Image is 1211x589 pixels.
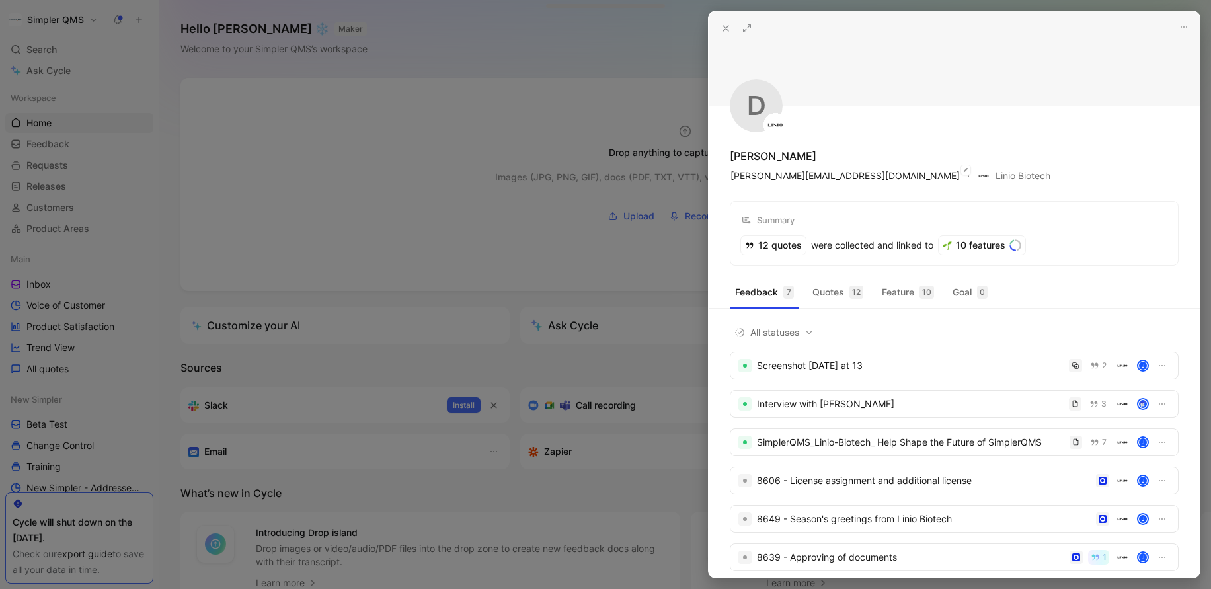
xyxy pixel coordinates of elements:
[1116,359,1129,372] img: linio-biotech.com
[1102,438,1107,446] span: 7
[1116,397,1129,411] img: linio-biotech.com
[1116,512,1129,526] img: linio-biotech.com
[741,236,933,255] div: were collected and linked to
[783,286,794,299] div: 7
[730,148,816,164] div: [PERSON_NAME]
[943,241,952,250] img: 🌱
[730,168,960,184] span: [PERSON_NAME][EMAIL_ADDRESS][DOMAIN_NAME]
[730,282,799,303] button: Feedback
[977,286,988,299] div: 0
[730,390,1179,418] a: Interview with [PERSON_NAME]3avatar
[730,543,1179,571] a: 8639 - Approving of documents1J
[730,79,783,132] div: D
[730,467,1179,494] a: 8606 - License assignment and additional licenseJ
[1138,399,1148,409] img: avatar
[730,324,818,341] button: All statuses
[1101,400,1107,408] span: 3
[947,282,993,303] button: Goal
[1102,362,1107,370] span: 2
[730,505,1179,533] a: 8649 - Season's greetings from Linio BiotechJ
[757,511,1091,527] div: 8649 - Season's greetings from Linio Biotech
[1087,358,1109,373] button: 2
[734,325,814,340] span: All statuses
[757,358,1064,373] div: Screenshot [DATE] at 13
[976,167,1051,184] button: logoLinio Biotech
[1116,474,1129,487] img: linio-biotech.com
[1138,476,1148,485] div: J
[757,396,1064,412] div: Interview with [PERSON_NAME]
[939,236,1025,255] div: 10 features
[765,115,785,135] img: logo
[807,282,869,303] button: Quotes
[877,282,939,303] button: Feature
[977,169,990,182] img: logo
[1138,438,1148,447] div: J
[1087,435,1109,450] button: 7
[849,286,863,299] div: 12
[1138,361,1148,370] div: J
[730,428,1179,456] a: SimplerQMS_Linio-Biotech_ Help Shape the Future of SimplerQMS7J
[757,434,1064,450] div: SimplerQMS_Linio-Biotech_ Help Shape the Future of SimplerQMS
[730,167,960,184] button: [PERSON_NAME][EMAIL_ADDRESS][DOMAIN_NAME]
[976,167,1051,185] button: logoLinio Biotech
[1103,553,1107,561] span: 1
[757,549,1064,565] div: 8639 - Approving of documents
[1088,550,1109,565] button: 1
[919,286,934,299] div: 10
[1138,553,1148,562] div: J
[757,473,1091,489] div: 8606 - License assignment and additional license
[977,168,1050,184] span: Linio Biotech
[1116,551,1129,564] img: linio-biotech.com
[1116,436,1129,449] img: linio-biotech.com
[730,352,1179,379] a: Screenshot [DATE] at 132J
[1138,514,1148,524] div: J
[741,236,806,255] div: 12 quotes
[741,212,795,228] div: Summary
[1087,397,1109,411] button: 3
